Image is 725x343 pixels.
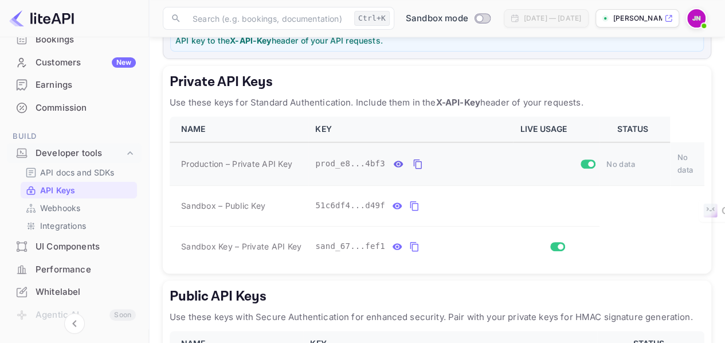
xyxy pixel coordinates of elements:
span: prod_e8...4bf3 [315,158,385,170]
strong: X-API-Key [436,97,480,108]
div: Earnings [36,79,136,92]
span: No data [677,153,693,175]
button: Collapse navigation [64,313,85,334]
h5: Public API Keys [170,287,704,306]
p: API docs and SDKs [40,166,115,178]
span: Production – Private API Key [181,158,292,170]
span: Build [7,130,142,143]
a: Integrations [25,220,132,232]
div: Commission [36,102,136,115]
div: Developer tools [7,143,142,163]
th: STATUS [599,116,670,142]
div: Whitelabel [7,281,142,303]
input: Search (e.g. bookings, documentation) [186,7,350,30]
a: API docs and SDKs [25,166,132,178]
div: Switch to Production mode [401,12,495,25]
div: UI Components [36,240,136,254]
img: LiteAPI logo [9,9,74,28]
div: Performance [7,259,142,281]
div: Integrations [21,217,137,234]
span: No data [606,159,635,169]
div: Webhooks [21,200,137,216]
div: Developer tools [36,147,124,160]
div: Ctrl+K [354,11,390,26]
strong: X-API-Key [230,36,271,45]
th: LIVE USAGE [513,116,599,142]
a: UI Components [7,236,142,257]
a: Earnings [7,74,142,95]
a: CustomersNew [7,52,142,73]
div: Whitelabel [36,286,136,299]
table: private api keys table [170,116,704,267]
div: Bookings [36,33,136,46]
a: Webhooks [25,202,132,214]
p: [PERSON_NAME]-sf... [613,13,662,24]
th: KEY [308,116,513,142]
a: Performance [7,259,142,280]
span: 51c6df4...d49f [315,200,385,212]
div: API Keys [21,182,137,198]
span: Sandbox mode [406,12,468,25]
div: Performance [36,263,136,276]
div: UI Components [7,236,142,258]
img: John Mwangi Njoroge [687,9,706,28]
div: Bookings [7,29,142,51]
span: Sandbox – Public Key [181,200,265,212]
span: Sandbox Key – Private API Key [181,241,301,251]
a: Commission [7,97,142,118]
th: NAME [170,116,308,142]
a: Whitelabel [7,281,142,302]
div: New [112,57,136,68]
a: Bookings [7,29,142,50]
div: Earnings [7,74,142,96]
div: CustomersNew [7,52,142,74]
span: sand_67...fef1 [315,240,385,252]
p: API Keys [40,184,75,196]
div: [DATE] — [DATE] [524,13,581,24]
div: API docs and SDKs [21,164,137,181]
p: Webhooks [40,202,80,214]
p: Use these keys for Standard Authentication. Include them in the header of your requests. [170,96,704,110]
a: API Keys [25,184,132,196]
p: Use these keys with Secure Authentication for enhanced security. Pair with your private keys for ... [170,310,704,324]
p: Integrations [40,220,86,232]
h5: Private API Keys [170,73,704,91]
div: Customers [36,56,136,69]
div: Commission [7,97,142,119]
